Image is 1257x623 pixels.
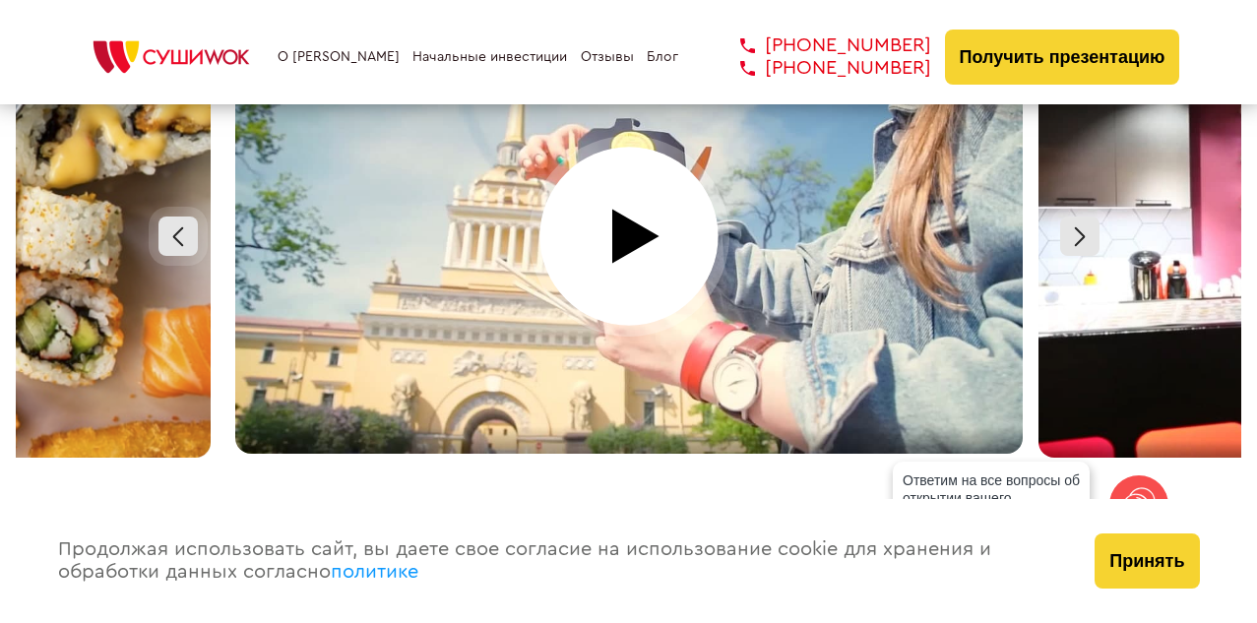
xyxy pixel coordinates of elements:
a: [PHONE_NUMBER] [711,57,931,80]
img: СУШИWOK [78,35,265,79]
a: Отзывы [581,49,634,65]
a: Начальные инвестиции [412,49,567,65]
a: [PHONE_NUMBER] [711,34,931,57]
a: политике [331,562,418,582]
div: Продолжая использовать сайт, вы даете свое согласие на использование cookie для хранения и обрабо... [38,499,1076,623]
a: Блог [647,49,678,65]
button: Принять [1095,533,1199,589]
button: Получить презентацию [945,30,1180,85]
div: Ответим на все вопросы об открытии вашего [PERSON_NAME]! [893,462,1090,534]
a: О [PERSON_NAME] [278,49,400,65]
